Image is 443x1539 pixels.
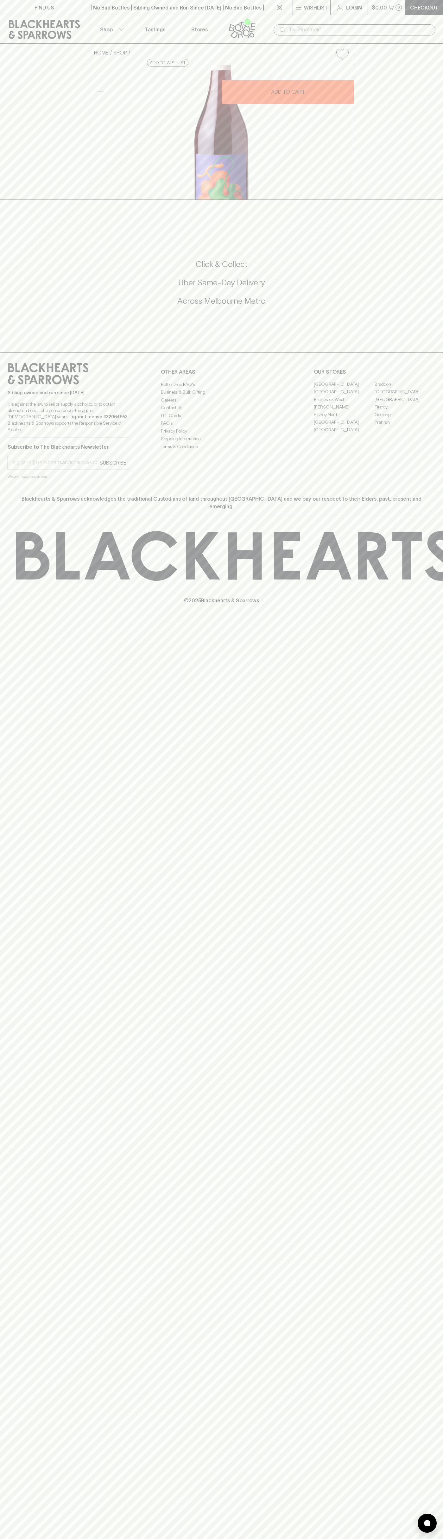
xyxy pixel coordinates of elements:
[8,443,129,451] p: Subscribe to The Blackhearts Newsletter
[161,368,282,376] p: OTHER AREAS
[314,403,375,411] a: [PERSON_NAME]
[89,15,133,43] button: Shop
[113,50,127,55] a: SHOP
[314,388,375,396] a: [GEOGRAPHIC_DATA]
[161,396,282,404] a: Careers
[304,4,328,11] p: Wishlist
[8,473,129,480] p: We will never spam you
[161,435,282,443] a: Shipping Information
[161,427,282,435] a: Privacy Policy
[8,401,129,433] p: It is against the law to sell or supply alcohol to, or to obtain alcohol on behalf of a person un...
[100,459,126,466] p: SUBSCRIBE
[161,381,282,388] a: Bottle Drop FAQ's
[375,411,435,419] a: Geelong
[8,277,435,288] h5: Uber Same-Day Delivery
[314,426,375,434] a: [GEOGRAPHIC_DATA]
[346,4,362,11] p: Login
[314,381,375,388] a: [GEOGRAPHIC_DATA]
[222,80,354,104] button: ADD TO CART
[100,26,113,33] p: Shop
[289,25,430,35] input: Try "Pinot noir"
[161,412,282,419] a: Gift Cards
[375,381,435,388] a: Braddon
[334,46,351,62] button: Add to wishlist
[89,65,354,199] img: 39067.png
[410,4,439,11] p: Checkout
[97,456,129,470] button: SUBSCRIBE
[161,443,282,450] a: Terms & Conditions
[147,59,188,66] button: Add to wishlist
[375,419,435,426] a: Prahran
[314,396,375,403] a: Brunswick West
[375,403,435,411] a: Fitzroy
[133,15,177,43] a: Tastings
[314,411,375,419] a: Fitzroy North
[314,419,375,426] a: [GEOGRAPHIC_DATA]
[94,50,109,55] a: HOME
[375,396,435,403] a: [GEOGRAPHIC_DATA]
[12,495,431,510] p: Blackhearts & Sparrows acknowledges the traditional Custodians of land throughout [GEOGRAPHIC_DAT...
[13,458,97,468] input: e.g. jane@blackheartsandsparrows.com.au
[69,414,128,419] strong: Liquor License #32064953
[372,4,387,11] p: $0.00
[424,1520,430,1526] img: bubble-icon
[161,404,282,412] a: Contact Us
[35,4,54,11] p: FIND US
[271,88,305,96] p: ADD TO CART
[177,15,222,43] a: Stores
[161,420,282,427] a: FAQ's
[161,389,282,396] a: Business & Bulk Gifting
[8,389,129,396] p: Sibling owned and run since [DATE]
[375,388,435,396] a: [GEOGRAPHIC_DATA]
[314,368,435,376] p: OUR STORES
[145,26,165,33] p: Tastings
[397,6,400,9] p: 0
[8,296,435,306] h5: Across Melbourne Metro
[8,234,435,340] div: Call to action block
[8,259,435,269] h5: Click & Collect
[191,26,208,33] p: Stores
